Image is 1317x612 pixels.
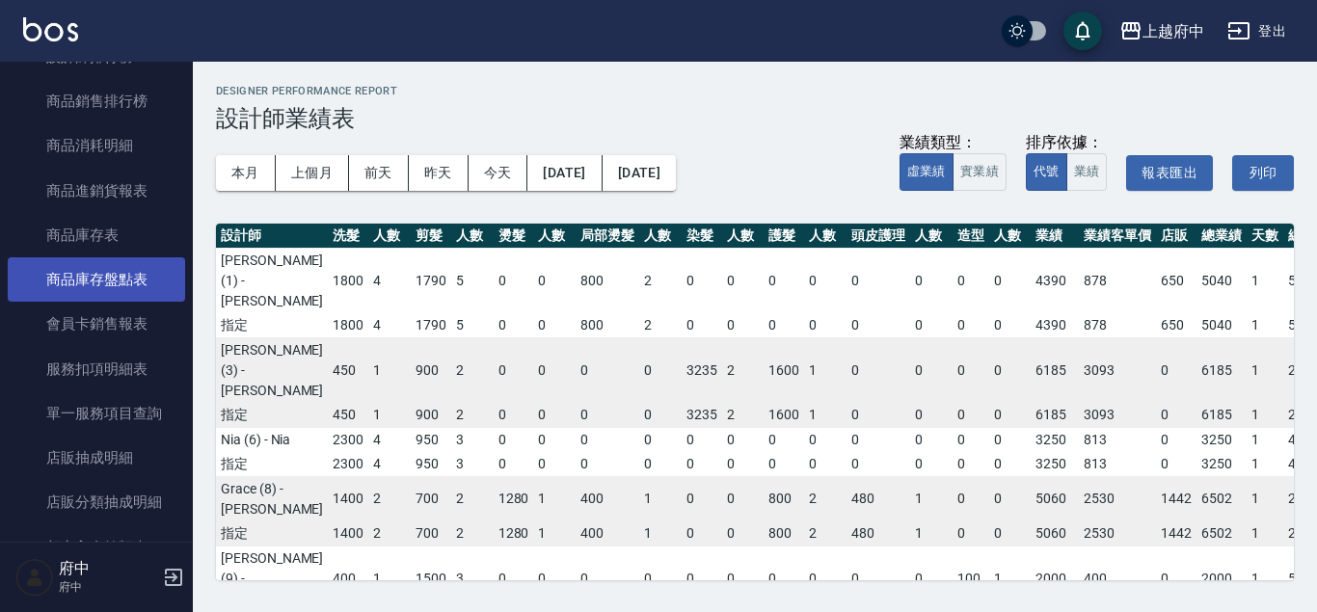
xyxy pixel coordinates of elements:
td: 4 [368,452,411,477]
td: 813 [1079,427,1156,452]
td: 1 [1247,427,1283,452]
th: 人數 [639,224,682,249]
td: 0 [953,403,989,428]
td: 0 [989,248,1032,313]
td: 813 [1079,452,1156,477]
td: 0 [576,403,639,428]
th: 頭皮護理 [847,224,910,249]
td: 800 [576,313,639,338]
td: 0 [953,427,989,452]
td: 1 [910,521,953,546]
td: 4390 [1031,313,1079,338]
td: 2 [368,521,411,546]
button: 昨天 [409,155,469,191]
td: 1800 [328,313,368,338]
td: 2530 [1079,521,1156,546]
td: 6185 [1031,403,1079,428]
th: 洗髮 [328,224,368,249]
td: 480 [847,476,910,521]
td: 950 [411,452,451,477]
td: 0 [682,545,722,611]
td: 700 [411,521,451,546]
td: 0 [953,337,989,403]
th: 人數 [910,224,953,249]
td: 0 [1156,427,1196,452]
td: 0 [764,452,804,477]
td: 0 [953,452,989,477]
th: 染髮 [682,224,722,249]
td: 3235 [682,403,722,428]
td: 0 [1156,337,1196,403]
td: 1790 [411,313,451,338]
td: 1790 [411,248,451,313]
td: 4 [368,248,411,313]
td: 0 [1156,545,1196,611]
td: 0 [989,476,1032,521]
td: 900 [411,403,451,428]
td: 1400 [328,476,368,521]
td: 0 [910,313,953,338]
td: 4390 [1031,248,1079,313]
td: 1600 [764,337,804,403]
td: 2 [804,476,847,521]
a: 店販抽成明細 [8,436,185,480]
th: 人數 [533,224,576,249]
td: 6185 [1031,337,1079,403]
td: 1 [1247,545,1283,611]
a: 商品庫存表 [8,213,185,257]
td: 0 [953,476,989,521]
th: 剪髮 [411,224,451,249]
td: 0 [533,403,576,428]
td: 0 [953,313,989,338]
td: 0 [682,427,722,452]
td: 0 [847,403,910,428]
td: 0 [682,313,722,338]
td: 400 [576,476,639,521]
td: 3235 [682,337,722,403]
td: [PERSON_NAME] (9) - [PERSON_NAME] [216,545,328,611]
td: 3 [451,545,494,611]
img: Person [15,558,54,597]
button: save [1063,12,1102,50]
a: 商品進銷貨報表 [8,169,185,213]
td: 1 [1247,476,1283,521]
td: 1 [639,521,682,546]
td: 0 [989,427,1032,452]
td: 指定 [216,403,328,428]
button: 登出 [1220,13,1294,49]
td: 0 [847,545,910,611]
th: 人數 [722,224,765,249]
td: 0 [533,337,576,403]
td: 0 [533,313,576,338]
td: 2300 [328,452,368,477]
td: 0 [910,248,953,313]
td: 0 [494,452,534,477]
td: 0 [494,313,534,338]
td: 0 [847,337,910,403]
td: 0 [910,337,953,403]
th: 人數 [368,224,411,249]
td: 1 [804,337,847,403]
td: 400 [576,521,639,546]
button: 上個月 [276,155,349,191]
td: 0 [989,313,1032,338]
td: 5 [451,313,494,338]
a: 單一服務項目查詢 [8,391,185,436]
td: 0 [494,403,534,428]
td: 0 [989,403,1032,428]
td: 0 [989,337,1032,403]
td: 0 [576,427,639,452]
td: 2 [451,521,494,546]
td: 6185 [1196,403,1247,428]
td: 1442 [1156,521,1196,546]
td: 指定 [216,313,328,338]
td: [PERSON_NAME] (1) - [PERSON_NAME] [216,248,328,313]
th: 人數 [451,224,494,249]
td: 400 [328,545,368,611]
button: 本月 [216,155,276,191]
td: 0 [722,452,765,477]
td: 0 [682,248,722,313]
td: 0 [804,313,847,338]
td: 0 [989,452,1032,477]
button: 業績 [1066,153,1108,191]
